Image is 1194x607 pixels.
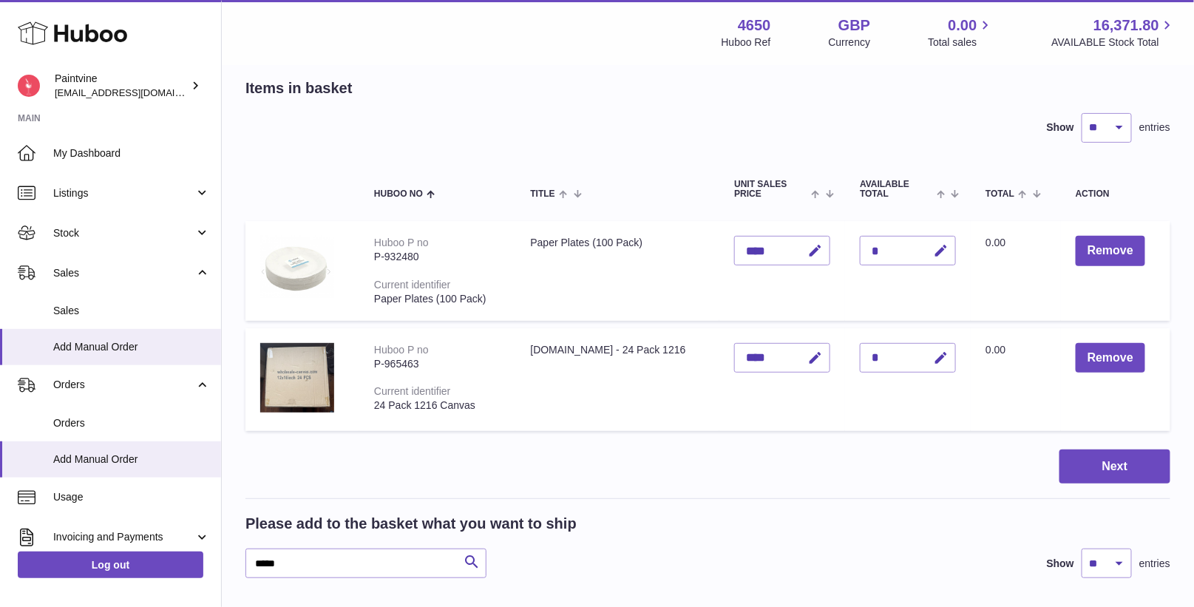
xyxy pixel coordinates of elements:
span: Orders [53,378,194,392]
span: Total [986,189,1014,199]
a: Log out [18,552,203,578]
span: Stock [53,226,194,240]
span: Add Manual Order [53,452,210,467]
div: Huboo Ref [722,35,771,50]
div: Current identifier [374,385,451,397]
span: Huboo no [374,189,423,199]
button: Next [1059,450,1170,484]
div: Currency [829,35,871,50]
div: Paintvine [55,72,188,100]
span: Usage [53,490,210,504]
span: 0.00 [986,344,1005,356]
span: entries [1139,121,1170,135]
span: Sales [53,266,194,280]
div: Action [1076,189,1156,199]
span: AVAILABLE Stock Total [1051,35,1176,50]
span: entries [1139,557,1170,571]
div: Paper Plates (100 Pack) [374,292,501,306]
span: Listings [53,186,194,200]
div: Huboo P no [374,344,429,356]
div: Huboo P no [374,237,429,248]
div: Current identifier [374,279,451,291]
img: Paper Plates (100 Pack) [260,236,334,298]
span: Add Manual Order [53,340,210,354]
span: 0.00 [949,16,977,35]
span: 0.00 [986,237,1005,248]
span: Title [530,189,554,199]
span: Unit Sales Price [734,180,807,199]
img: wholesale-canvas.com - 24 Pack 1216 [260,343,334,413]
h2: Items in basket [245,78,353,98]
td: [DOMAIN_NAME] - 24 Pack 1216 [515,328,719,431]
label: Show [1047,121,1074,135]
img: euan@paintvine.co.uk [18,75,40,97]
h2: Please add to the basket what you want to ship [245,514,577,534]
strong: 4650 [738,16,771,35]
span: 16,371.80 [1093,16,1159,35]
span: My Dashboard [53,146,210,160]
span: Sales [53,304,210,318]
span: Total sales [928,35,994,50]
span: [EMAIL_ADDRESS][DOMAIN_NAME] [55,87,217,98]
span: AVAILABLE Total [860,180,933,199]
div: P-932480 [374,250,501,264]
div: 24 Pack 1216 Canvas [374,399,501,413]
td: Paper Plates (100 Pack) [515,221,719,320]
div: P-965463 [374,357,501,371]
span: Orders [53,416,210,430]
button: Remove [1076,343,1145,373]
button: Remove [1076,236,1145,266]
label: Show [1047,557,1074,571]
span: Invoicing and Payments [53,530,194,544]
a: 16,371.80 AVAILABLE Stock Total [1051,16,1176,50]
a: 0.00 Total sales [928,16,994,50]
strong: GBP [838,16,870,35]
